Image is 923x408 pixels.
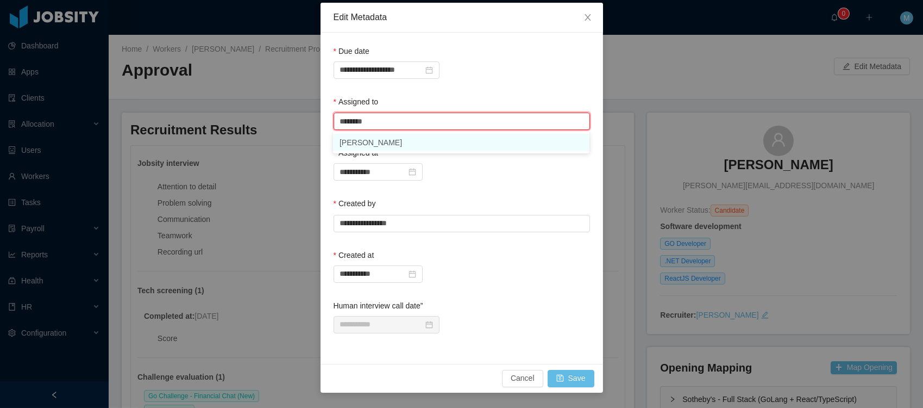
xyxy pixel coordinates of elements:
[548,370,594,387] button: icon: saveSave
[409,168,416,176] i: icon: calendar
[425,66,433,74] i: icon: calendar
[334,97,379,106] label: Assigned to
[334,301,423,310] label: Human interview call date”
[334,131,590,143] div: You have to select a user.
[583,13,592,22] i: icon: close
[409,270,416,278] i: icon: calendar
[334,47,369,55] label: Due date
[334,251,374,259] label: Created at
[333,134,589,151] li: [PERSON_NAME]
[425,321,433,329] i: icon: calendar
[334,199,376,208] label: Created by
[334,11,590,23] div: Edit Metadata
[573,3,603,33] button: Close
[502,370,543,387] button: Cancel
